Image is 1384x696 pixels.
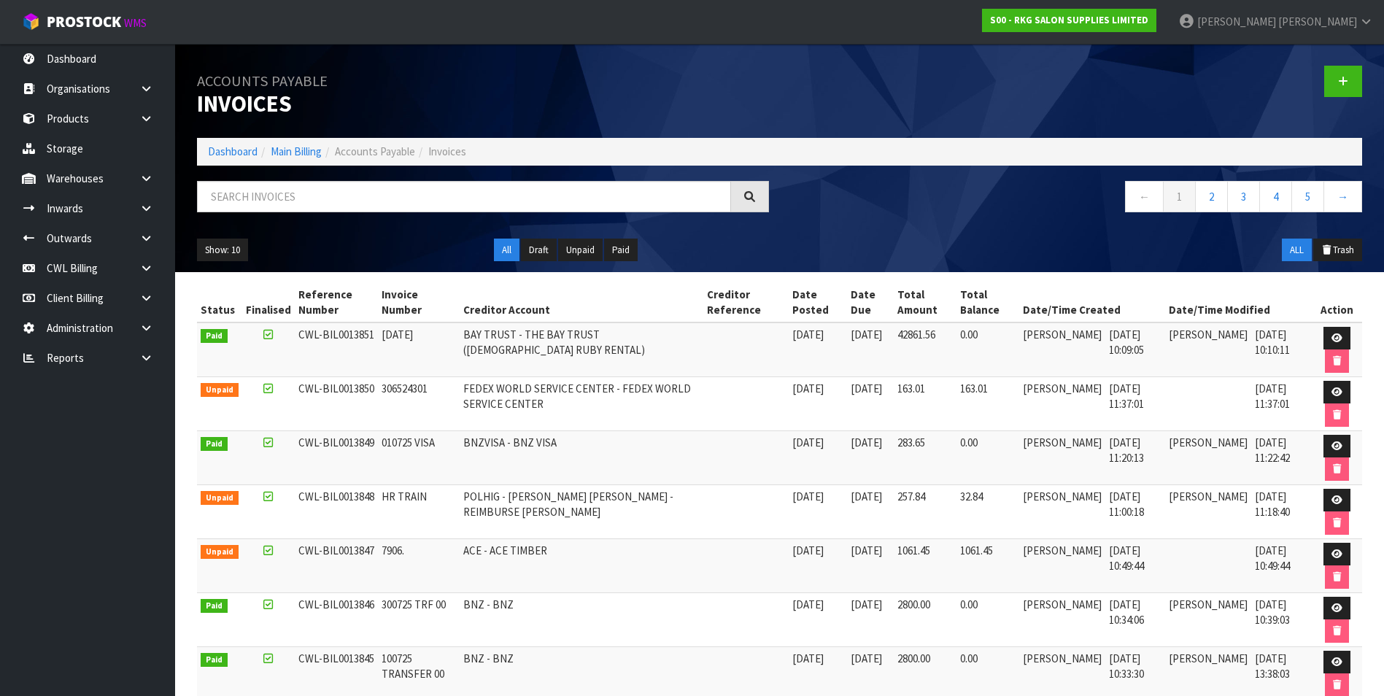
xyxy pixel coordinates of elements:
[1255,382,1290,411] span: [DATE] 11:37:01
[792,382,824,395] span: [DATE]
[201,491,239,506] span: Unpaid
[960,382,988,395] span: 163.01
[22,12,40,31] img: cube-alt.png
[960,544,993,557] span: 1061.45
[960,651,978,665] span: 0.00
[1313,239,1362,262] button: Trash
[1259,181,1292,212] a: 4
[298,436,374,449] span: CWL-BIL0013849
[1023,436,1102,449] span: [PERSON_NAME]
[463,382,691,411] span: FEDEX WORLD SERVICE CENTER - FEDEX WORLD SERVICE CENTER
[382,598,446,611] span: 300725 TRF 00
[1109,651,1144,681] span: [DATE] 10:33:30
[463,651,514,665] span: BNZ - BNZ
[792,328,824,341] span: [DATE]
[960,598,978,611] span: 0.00
[1019,283,1165,322] th: Date/Time Created
[197,239,248,262] button: Show: 10
[851,490,882,503] span: [DATE]
[1278,15,1357,28] span: [PERSON_NAME]
[197,71,328,90] small: Accounts Payable
[1109,544,1144,573] span: [DATE] 10:49:44
[382,544,404,557] span: 7906.
[1255,598,1290,627] span: [DATE] 10:39:03
[897,328,935,341] span: 42861.56
[463,436,557,449] span: BNZVISA - BNZ VISA
[897,490,925,503] span: 257.84
[201,329,228,344] span: Paid
[897,436,925,449] span: 283.65
[124,16,147,30] small: WMS
[382,382,428,395] span: 306524301
[242,283,295,322] th: Finalised
[558,239,603,262] button: Unpaid
[271,144,322,158] a: Main Billing
[1023,382,1102,395] span: [PERSON_NAME]
[521,239,557,262] button: Draft
[1282,239,1312,262] button: ALL
[382,490,427,503] span: HR TRAIN
[1255,436,1290,465] span: [DATE] 11:22:42
[1169,651,1248,665] span: [PERSON_NAME]
[201,545,239,560] span: Unpaid
[897,544,930,557] span: 1061.45
[851,382,882,395] span: [DATE]
[703,283,789,322] th: Creditor Reference
[982,9,1156,32] a: S00 - RKG SALON SUPPLIES LIMITED
[1255,328,1290,357] span: [DATE] 10:10:11
[463,490,673,519] span: POLHIG - [PERSON_NAME] [PERSON_NAME] - REIMBURSE [PERSON_NAME]
[1195,181,1228,212] a: 2
[298,490,374,503] span: CWL-BIL0013848
[1169,490,1248,503] span: [PERSON_NAME]
[1163,181,1196,212] a: 1
[201,383,239,398] span: Unpaid
[1109,436,1144,465] span: [DATE] 11:20:13
[789,283,847,322] th: Date Posted
[851,436,882,449] span: [DATE]
[1197,15,1276,28] span: [PERSON_NAME]
[463,598,514,611] span: BNZ - BNZ
[897,651,930,665] span: 2800.00
[298,651,374,665] span: CWL-BIL0013845
[792,490,824,503] span: [DATE]
[960,490,983,503] span: 32.84
[1311,283,1362,322] th: Action
[47,12,121,31] span: ProStock
[960,436,978,449] span: 0.00
[428,144,466,158] span: Invoices
[201,599,228,614] span: Paid
[463,328,645,357] span: BAY TRUST - THE BAY TRUST ([DEMOGRAPHIC_DATA] RUBY RENTAL)
[792,436,824,449] span: [DATE]
[1169,328,1248,341] span: [PERSON_NAME]
[295,283,379,322] th: Reference Number
[1125,181,1164,212] a: ←
[382,651,444,681] span: 100725 TRANSFER 00
[463,544,547,557] span: ACE - ACE TIMBER
[851,328,882,341] span: [DATE]
[1323,181,1362,212] a: →
[1255,544,1290,573] span: [DATE] 10:49:44
[956,283,1018,322] th: Total Balance
[197,66,769,116] h1: Invoices
[1255,651,1290,681] span: [DATE] 13:38:03
[335,144,415,158] span: Accounts Payable
[1109,490,1144,519] span: [DATE] 11:00:18
[1169,436,1248,449] span: [PERSON_NAME]
[792,544,824,557] span: [DATE]
[1169,598,1248,611] span: [PERSON_NAME]
[1023,651,1102,665] span: [PERSON_NAME]
[894,283,956,322] th: Total Amount
[1227,181,1260,212] a: 3
[201,437,228,452] span: Paid
[1291,181,1324,212] a: 5
[897,598,930,611] span: 2800.00
[494,239,519,262] button: All
[791,181,1363,217] nav: Page navigation
[197,181,731,212] input: Search invoices
[1023,544,1102,557] span: [PERSON_NAME]
[1109,598,1144,627] span: [DATE] 10:34:06
[378,283,460,322] th: Invoice Number
[1109,328,1144,357] span: [DATE] 10:09:05
[1165,283,1311,322] th: Date/Time Modified
[851,598,882,611] span: [DATE]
